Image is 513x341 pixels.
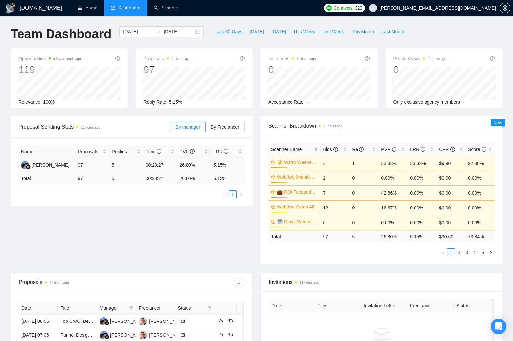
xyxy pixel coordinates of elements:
[359,147,364,152] span: info-circle
[129,306,133,310] span: filter
[268,63,316,76] div: 0
[31,161,69,169] div: [PERSON_NAME]
[11,26,111,42] h1: Team Dashboard
[500,5,510,11] span: setting
[352,147,364,152] span: Re
[143,172,177,185] td: 00:28:27
[211,158,245,172] td: 5.15%
[378,170,407,185] td: 0.00%
[53,57,81,61] time: a few seconds ago
[381,28,404,35] span: Last Month
[296,57,316,61] time: 11 hours ago
[139,318,187,323] a: ZZ[PERSON_NAME]
[26,165,31,169] img: gigradar-bm.png
[139,317,147,325] img: ZZ
[378,156,407,170] td: 33.33%
[491,319,506,334] div: Open Intercom Messenger
[43,99,55,105] span: 100%
[215,28,242,35] span: Last 30 Days
[178,304,205,312] span: Status
[487,248,495,256] li: Next Page
[18,63,81,76] div: 119
[213,149,228,154] span: LRR
[212,26,246,37] button: Last 30 Days
[143,158,177,172] td: 00:28:27
[144,55,191,63] span: Proposals
[349,170,378,185] td: 0
[268,26,290,37] button: [DATE]
[171,57,190,61] time: 11 hours ago
[149,331,187,339] div: [PERSON_NAME]
[109,172,143,185] td: 5
[123,28,153,35] input: Start date
[240,56,245,61] span: info-circle
[97,302,136,315] th: Manager
[487,248,495,256] button: right
[349,156,378,170] td: 1
[112,148,135,155] span: Replies
[156,29,161,34] span: swap-right
[21,161,29,169] img: AA
[246,26,268,37] button: [DATE]
[228,319,233,324] span: dislike
[349,215,378,230] td: 0
[500,3,510,13] button: setting
[300,281,319,284] time: 11 hours ago
[58,302,97,315] th: Title
[139,332,187,337] a: ZZ[PERSON_NAME]
[105,335,109,339] img: gigradar-bm.png
[381,147,396,152] span: PVR
[407,170,436,185] td: 0.00%
[436,156,465,170] td: $9.90
[169,99,182,105] span: 5.15%
[75,158,109,172] td: 97
[465,156,495,170] td: 92.88%
[439,248,447,256] li: Previous Page
[334,4,354,12] span: Connects:
[361,299,407,312] th: Invitation Letter
[436,215,465,230] td: $0.00
[164,28,194,35] input: End date
[436,170,465,185] td: $0.00
[139,331,147,339] img: ZZ
[223,192,227,196] span: left
[319,26,348,37] button: Last Week
[271,205,276,209] span: crown
[239,319,249,323] span: right
[378,215,407,230] td: 0.00%
[378,26,408,37] button: Last Month
[454,299,500,312] th: Status
[271,175,276,179] span: crown
[349,185,378,200] td: 0
[326,5,332,11] img: upwork-logo.png
[271,147,302,152] span: Scanner Name
[18,55,81,63] span: Opportunities
[221,190,229,198] li: Previous Page
[450,147,455,152] span: info-circle
[78,148,101,155] span: Proposals
[181,319,185,323] span: mail
[268,55,316,63] span: Invitations
[128,303,135,313] span: filter
[471,248,479,256] li: 4
[479,248,487,256] li: 5
[271,219,276,224] span: crown
[115,56,120,61] span: info-circle
[271,28,286,35] span: [DATE]
[321,185,350,200] td: 7
[349,230,378,243] td: 5
[407,185,436,200] td: 0.00%
[465,200,495,215] td: 0.00%
[237,190,245,198] button: right
[455,248,463,256] li: 2
[436,185,465,200] td: $0.00
[313,144,319,154] span: filter
[463,249,470,256] a: 3
[217,317,225,325] button: like
[221,190,229,198] button: left
[465,170,495,185] td: 0.00%
[157,149,161,154] span: info-circle
[333,147,338,152] span: info-circle
[5,3,16,14] img: logo
[177,158,211,172] td: 26.80%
